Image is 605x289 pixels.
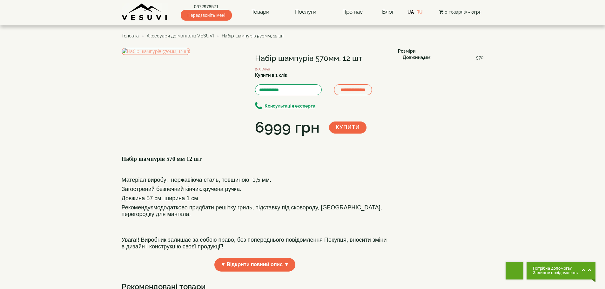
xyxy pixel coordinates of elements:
[437,9,483,16] button: 0 товар(ів) - 0грн
[533,271,579,275] span: Залиште повідомлення
[125,186,241,192] span: агострений безпечний кінчик.кручена ручка.
[329,122,366,134] button: Купити
[289,5,323,19] a: Послуги
[407,10,414,15] a: UA
[122,3,168,21] img: Завод VESUVI
[126,177,271,183] span: атеріал виробу: нержавіюча сталь, товщиною 1,5 мм.
[122,204,382,217] span: додатково придбати решітку гриль, підставку під сковороду, [GEOGRAPHIC_DATA], перегородку для ман...
[157,204,160,211] span: о
[403,55,430,60] b: Довжина,мм
[122,48,190,55] img: Набір шампурів 570мм, 12 шт
[398,49,416,54] b: Розміри
[416,10,423,15] a: RU
[336,5,369,19] a: Про нас
[255,72,287,78] label: Купити в 1 клік
[214,258,296,272] span: ▼ Відкрити повний опис ▼
[181,3,232,10] a: 0672978571
[506,262,523,279] button: Get Call button
[255,54,388,62] h1: Набір шампурів 570мм, 12 шт
[222,33,284,38] span: Набір шампурів 570мм, 12 шт
[245,5,276,19] a: Товари
[122,186,125,192] span: З
[151,204,153,211] span: є
[445,10,481,15] span: 0 товар(ів) - 0грн
[265,103,315,108] b: Консультація експерта
[181,10,232,21] span: Передзвоніть мені
[147,33,214,38] a: Аксесуари до мангалів VESUVI
[122,237,387,250] span: Увага!! Виробник залишає за собою право, без попереднього повідомлення Покупця, вносити зміни в д...
[255,117,319,138] div: 6999 грн
[122,204,151,211] span: Рекоменду
[533,266,579,271] span: Потрібна допомога?
[255,67,270,71] small: 2-3 Days
[476,54,484,61] span: 570
[122,155,202,162] font: Набір шампурів 570 мм 12 шт
[527,262,595,279] button: Chat button
[382,9,394,15] a: Блог
[122,195,198,201] span: Довжина 57 см, ширина 1 см
[403,54,484,61] div: :
[153,204,157,211] span: м
[122,177,126,183] span: М
[122,33,139,38] a: Головна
